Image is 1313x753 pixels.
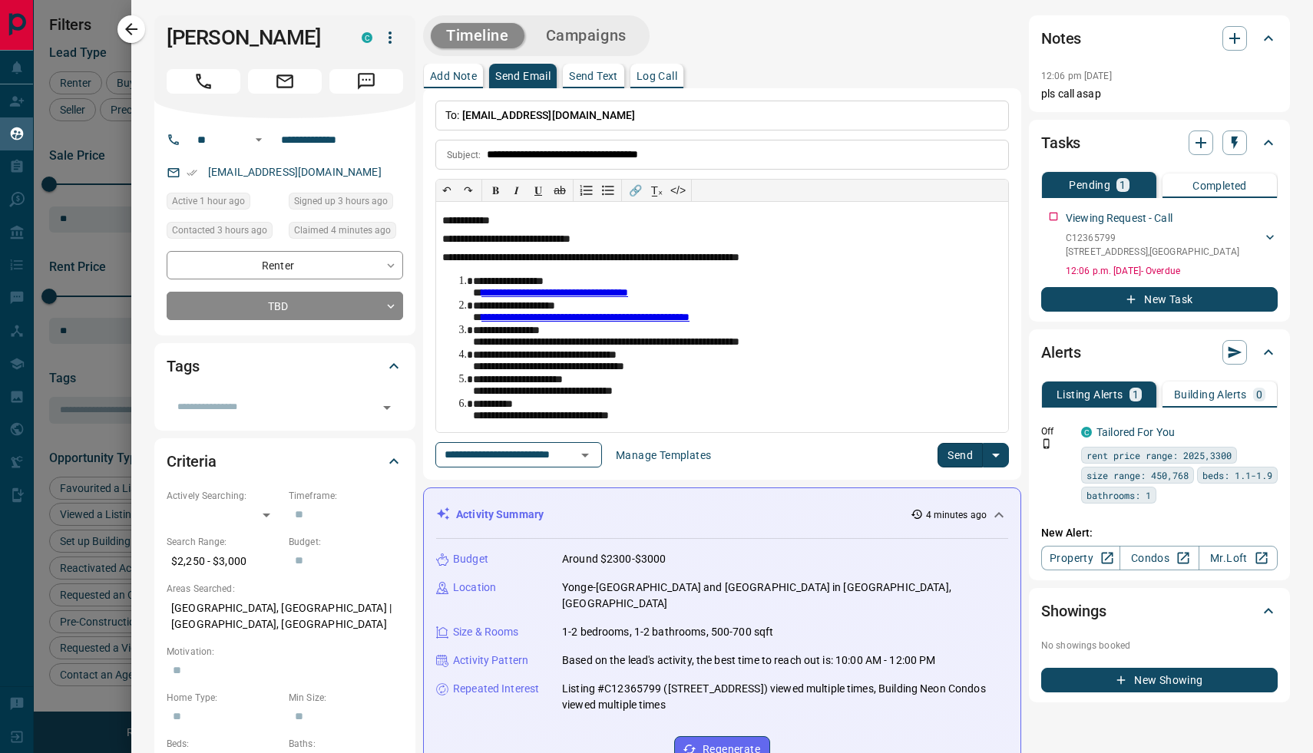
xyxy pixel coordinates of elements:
[562,681,1008,713] p: Listing #C12365799 ([STREET_ADDRESS]) viewed multiple times, Building Neon Condos viewed multiple...
[289,489,403,503] p: Timeframe:
[430,71,477,81] p: Add Note
[167,251,403,279] div: Renter
[329,69,403,94] span: Message
[1041,334,1278,371] div: Alerts
[1041,26,1081,51] h2: Notes
[534,184,542,197] span: 𝐔
[1066,210,1172,226] p: Viewing Request - Call
[1256,389,1262,400] p: 0
[1057,389,1123,400] p: Listing Alerts
[172,223,267,238] span: Contacted 3 hours ago
[294,193,388,209] span: Signed up 3 hours ago
[435,101,1009,130] p: To:
[431,23,524,48] button: Timeline
[1066,228,1278,262] div: C12365799[STREET_ADDRESS],[GEOGRAPHIC_DATA]
[167,582,403,596] p: Areas Searched:
[624,180,646,201] button: 🔗
[376,397,398,418] button: Open
[1041,599,1106,623] h2: Showings
[531,23,642,48] button: Campaigns
[1086,467,1189,483] span: size range: 450,768
[506,180,528,201] button: 𝑰
[436,500,1008,529] div: Activity Summary4 minutes ago
[167,549,281,574] p: $2,250 - $3,000
[1041,639,1278,652] p: No showings booked
[637,71,677,81] p: Log Call
[1041,86,1278,102] p: pls call asap
[1041,668,1278,692] button: New Showing
[167,69,240,94] span: Call
[167,645,403,659] p: Motivation:
[1069,180,1110,190] p: Pending
[1041,340,1081,365] h2: Alerts
[562,551,666,567] p: Around $2300-$3000
[458,180,479,201] button: ↷
[569,71,618,81] p: Send Text
[294,223,391,238] span: Claimed 4 minutes ago
[1120,180,1126,190] p: 1
[646,180,667,201] button: T̲ₓ
[607,443,720,467] button: Manage Templates
[453,681,539,697] p: Repeated Interest
[167,292,403,320] div: TBD
[456,507,544,523] p: Activity Summary
[1199,546,1278,570] a: Mr.Loft
[167,691,281,705] p: Home Type:
[167,354,199,378] h2: Tags
[938,443,1009,467] div: split button
[1120,546,1199,570] a: Condos
[1041,546,1120,570] a: Property
[167,443,403,480] div: Criteria
[1066,264,1278,278] p: 12:06 p.m. [DATE] - Overdue
[576,180,597,201] button: Numbered list
[1041,124,1278,161] div: Tasks
[938,443,983,467] button: Send
[1174,389,1247,400] p: Building Alerts
[1041,424,1072,438] p: Off
[1086,487,1151,503] span: bathrooms: 1
[1041,593,1278,629] div: Showings
[1041,130,1080,155] h2: Tasks
[1066,231,1239,245] p: C12365799
[172,193,245,209] span: Active 1 hour ago
[167,222,281,243] div: Mon Sep 15 2025
[453,624,519,640] p: Size & Rooms
[362,32,372,43] div: condos.ca
[167,489,281,503] p: Actively Searching:
[1133,389,1139,400] p: 1
[167,449,217,474] h2: Criteria
[562,652,936,669] p: Based on the lead's activity, the best time to reach out is: 10:00 AM - 12:00 PM
[447,148,481,162] p: Subject:
[495,71,551,81] p: Send Email
[289,535,403,549] p: Budget:
[528,180,549,201] button: 𝐔
[597,180,619,201] button: Bullet list
[1066,245,1239,259] p: [STREET_ADDRESS] , [GEOGRAPHIC_DATA]
[187,167,197,178] svg: Email Verified
[436,180,458,201] button: ↶
[1086,448,1232,463] span: rent price range: 2025,3300
[289,691,403,705] p: Min Size:
[167,193,281,214] div: Mon Sep 15 2025
[453,652,528,669] p: Activity Pattern
[289,737,403,751] p: Baths:
[167,348,403,385] div: Tags
[1096,426,1175,438] a: Tailored For You
[926,508,987,522] p: 4 minutes ago
[485,180,506,201] button: 𝐁
[167,737,281,751] p: Beds:
[1041,287,1278,312] button: New Task
[1041,525,1278,541] p: New Alert:
[453,580,496,596] p: Location
[1202,467,1272,483] span: beds: 1.1-1.9
[554,184,566,197] s: ab
[250,130,268,149] button: Open
[1041,438,1052,449] svg: Push Notification Only
[562,624,773,640] p: 1-2 bedrooms, 1-2 bathrooms, 500-700 sqft
[167,25,339,50] h1: [PERSON_NAME]
[167,535,281,549] p: Search Range:
[1041,20,1278,57] div: Notes
[1192,180,1247,191] p: Completed
[549,180,571,201] button: ab
[562,580,1008,612] p: Yonge-[GEOGRAPHIC_DATA] and [GEOGRAPHIC_DATA] in [GEOGRAPHIC_DATA], [GEOGRAPHIC_DATA]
